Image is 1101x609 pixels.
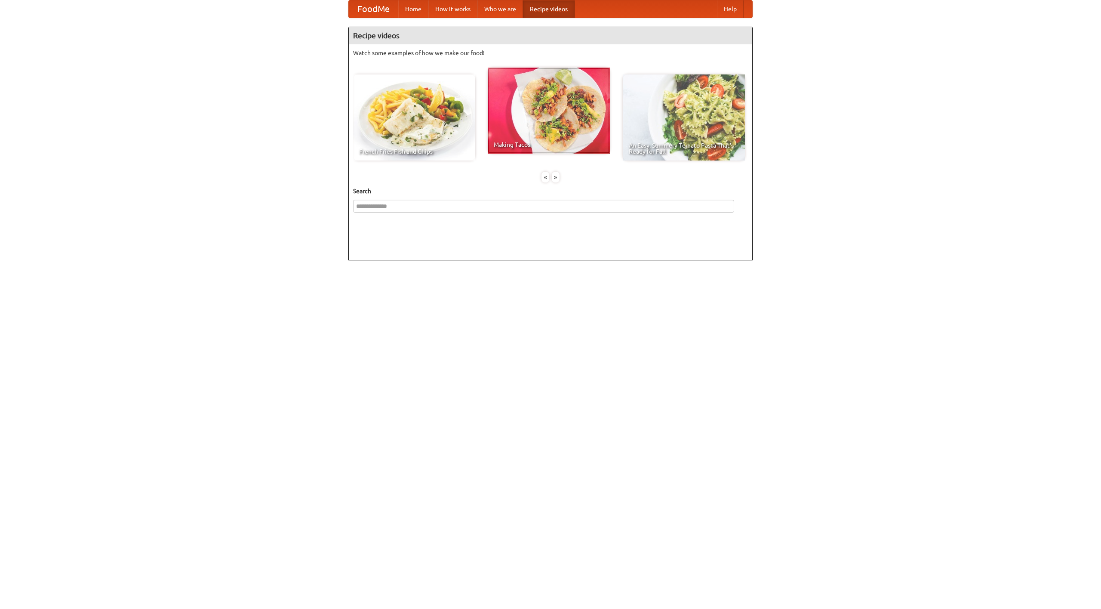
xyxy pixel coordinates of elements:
[494,142,604,148] span: Making Tacos
[353,49,748,57] p: Watch some examples of how we make our food!
[353,187,748,195] h5: Search
[523,0,575,18] a: Recipe videos
[398,0,428,18] a: Home
[349,0,398,18] a: FoodMe
[477,0,523,18] a: Who we are
[629,142,739,155] span: An Easy, Summery Tomato Pasta That's Ready for Fall
[541,172,549,182] div: «
[353,74,475,161] a: French Fries Fish and Chips
[552,172,560,182] div: »
[623,74,745,161] a: An Easy, Summery Tomato Pasta That's Ready for Fall
[717,0,744,18] a: Help
[428,0,477,18] a: How it works
[349,27,752,44] h4: Recipe videos
[359,148,469,155] span: French Fries Fish and Chips
[488,68,610,154] a: Making Tacos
